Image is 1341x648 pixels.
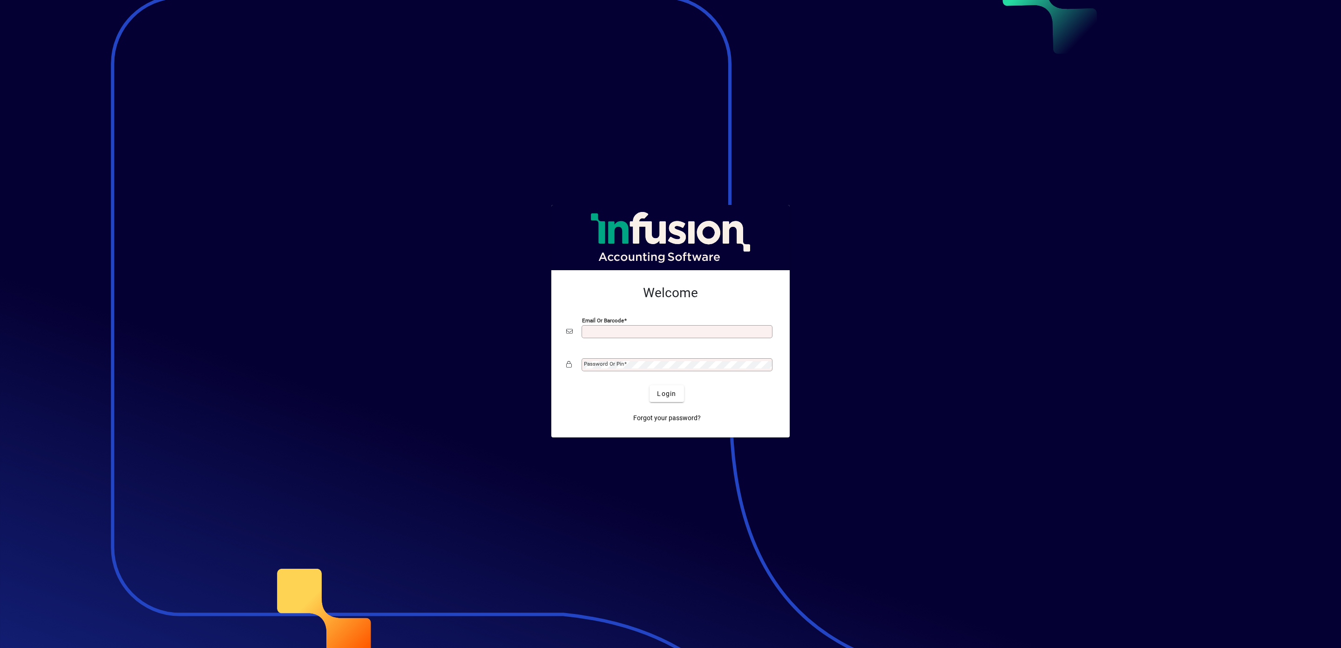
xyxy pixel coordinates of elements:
[650,385,684,402] button: Login
[584,361,624,367] mat-label: Password or Pin
[582,317,624,324] mat-label: Email or Barcode
[566,285,775,301] h2: Welcome
[657,389,676,399] span: Login
[633,413,701,423] span: Forgot your password?
[630,409,704,426] a: Forgot your password?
